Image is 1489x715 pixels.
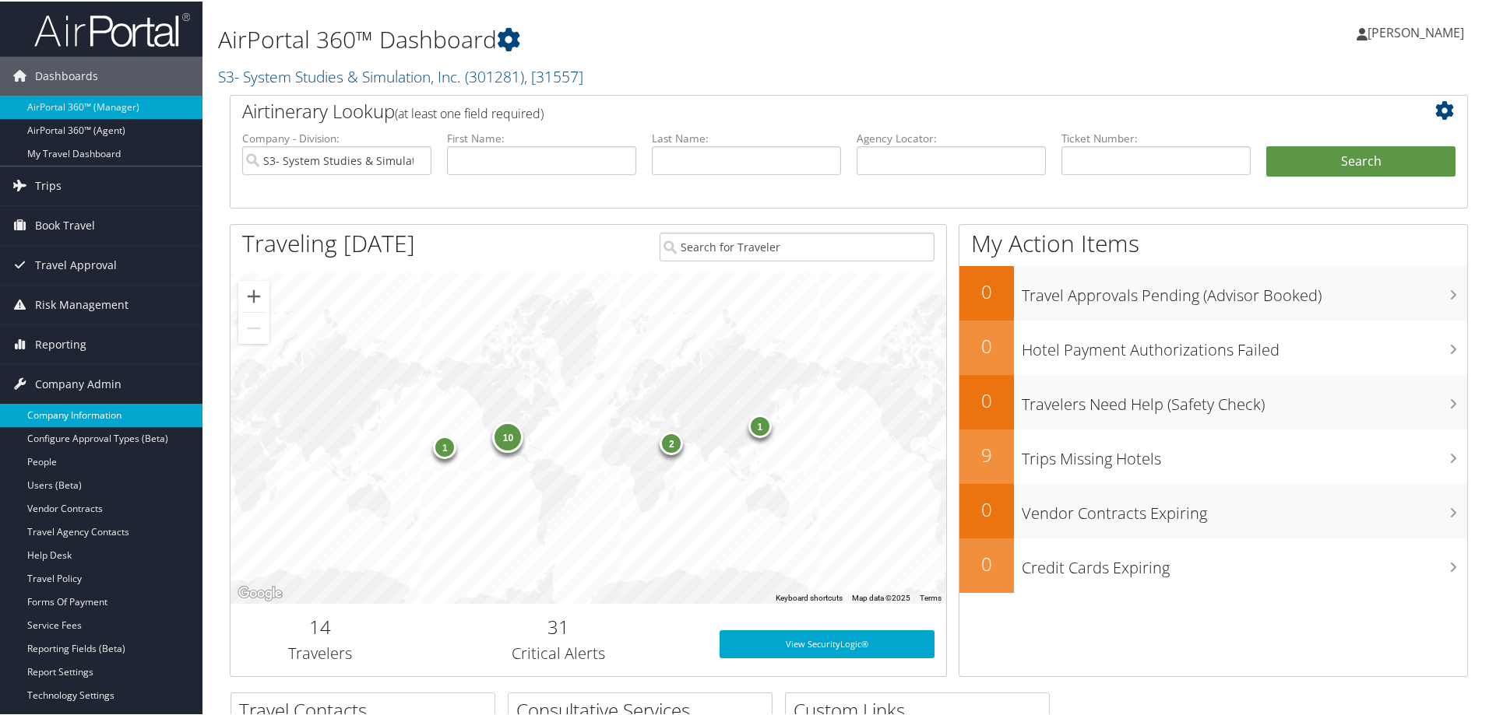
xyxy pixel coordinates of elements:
[1022,275,1467,305] h3: Travel Approvals Pending (Advisor Booked)
[35,363,121,402] span: Company Admin
[465,65,524,86] span: ( 301281 )
[395,103,544,121] span: (at least one field required)
[1022,384,1467,414] h3: Travelers Need Help (Safety Check)
[218,22,1059,54] h1: AirPortal 360™ Dashboard
[959,549,1014,576] h2: 0
[959,440,1014,467] h2: 9
[959,482,1467,537] a: 0Vendor Contracts Expiring
[433,434,456,457] div: 1
[959,331,1014,358] h2: 0
[234,582,286,602] a: Open this area in Google Maps (opens a new window)
[959,277,1014,303] h2: 0
[660,231,935,260] input: Search for Traveler
[35,165,62,204] span: Trips
[421,612,696,639] h2: 31
[1357,8,1480,54] a: [PERSON_NAME]
[35,205,95,244] span: Book Travel
[748,413,771,436] div: 1
[492,420,523,451] div: 10
[242,612,398,639] h2: 14
[35,324,86,363] span: Reporting
[242,641,398,663] h3: Travelers
[660,429,683,453] div: 2
[776,591,843,602] button: Keyboard shortcuts
[1061,129,1251,145] label: Ticket Number:
[238,311,269,342] button: Zoom out
[1022,330,1467,359] h3: Hotel Payment Authorizations Failed
[959,373,1467,428] a: 0Travelers Need Help (Safety Check)
[234,582,286,602] img: Google
[720,629,935,657] a: View SecurityLogic®
[524,65,583,86] span: , [ 31557 ]
[959,495,1014,521] h2: 0
[35,284,128,323] span: Risk Management
[959,265,1467,319] a: 0Travel Approvals Pending (Advisor Booked)
[857,129,1046,145] label: Agency Locator:
[1266,145,1456,176] button: Search
[959,319,1467,373] a: 0Hotel Payment Authorizations Failed
[1022,548,1467,577] h3: Credit Cards Expiring
[218,65,583,86] a: S3- System Studies & Simulation, Inc.
[242,129,431,145] label: Company - Division:
[959,428,1467,482] a: 9Trips Missing Hotels
[35,244,117,283] span: Travel Approval
[35,55,98,94] span: Dashboards
[1368,23,1464,40] span: [PERSON_NAME]
[242,226,415,258] h1: Traveling [DATE]
[1022,439,1467,468] h3: Trips Missing Hotels
[852,592,910,601] span: Map data ©2025
[447,129,636,145] label: First Name:
[652,129,841,145] label: Last Name:
[959,386,1014,412] h2: 0
[421,641,696,663] h3: Critical Alerts
[959,537,1467,591] a: 0Credit Cards Expiring
[959,226,1467,258] h1: My Action Items
[242,96,1353,123] h2: Airtinerary Lookup
[1022,493,1467,523] h3: Vendor Contracts Expiring
[920,592,942,601] a: Terms (opens in new tab)
[34,10,190,47] img: airportal-logo.png
[238,279,269,310] button: Zoom in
